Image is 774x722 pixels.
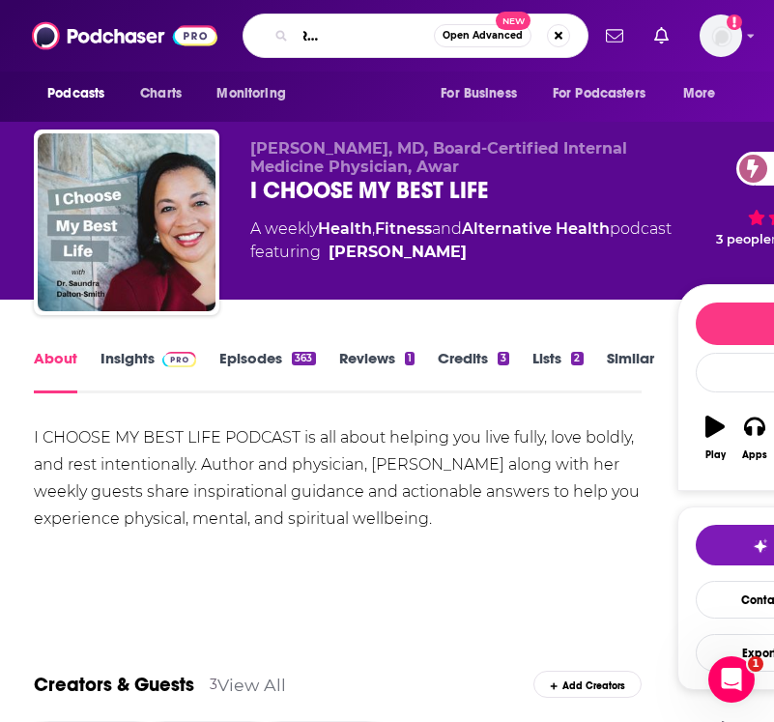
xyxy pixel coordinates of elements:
span: More [683,80,716,107]
img: I CHOOSE MY BEST LIFE [38,133,215,311]
iframe: Intercom live chat [708,656,755,703]
span: 3 people [716,232,771,246]
button: open menu [34,75,129,112]
div: I CHOOSE MY BEST LIFE PODCAST is all about helping you live fully, love boldly, and rest intentio... [34,424,642,533]
button: open menu [670,75,740,112]
button: open menu [203,75,310,112]
a: Creators & Guests [34,673,194,697]
button: Open AdvancedNew [434,24,531,47]
span: Logged in as EllaRoseMurphy [700,14,742,57]
span: Charts [140,80,182,107]
div: Search podcasts, credits, & more... [243,14,588,58]
span: Open Advanced [443,31,523,41]
a: About [34,349,77,393]
input: Search podcasts, credits, & more... [296,20,434,51]
button: Show profile menu [700,14,742,57]
a: Show notifications dropdown [646,19,676,52]
span: For Podcasters [553,80,645,107]
span: For Business [441,80,517,107]
img: Podchaser Pro [162,352,196,367]
a: Show notifications dropdown [598,19,631,52]
a: Episodes363 [219,349,315,393]
span: 1 [748,656,763,672]
img: Podchaser - Follow, Share and Rate Podcasts [32,17,217,54]
a: Alternative Health [462,219,610,238]
div: Play [705,449,726,461]
a: Similar [607,349,654,393]
a: InsightsPodchaser Pro [100,349,196,393]
svg: Email not verified [727,14,742,30]
div: 2 [571,352,583,365]
span: [PERSON_NAME], MD, Board-Certified Internal Medicine Physician, Awar [250,139,627,176]
div: 3 [498,352,509,365]
button: Apps [734,403,774,473]
img: User Profile [700,14,742,57]
div: 1 [405,352,415,365]
span: Monitoring [216,80,285,107]
span: , [372,219,375,238]
div: A weekly podcast [250,217,672,264]
a: Charts [128,75,193,112]
a: View All [217,675,286,695]
a: Reviews1 [339,349,415,393]
div: 3 [210,676,217,693]
div: Apps [742,449,767,461]
div: 363 [292,352,315,365]
a: Fitness [375,219,432,238]
button: open menu [540,75,674,112]
button: open menu [427,75,541,112]
button: Play [696,403,735,473]
span: featuring [250,241,672,264]
div: Add Creators [533,671,642,698]
a: Health [318,219,372,238]
span: and [432,219,462,238]
a: Credits3 [438,349,509,393]
span: New [496,12,530,30]
a: Dr. Saundra Dalton-Smith [329,241,467,264]
a: Lists2 [532,349,583,393]
span: Podcasts [47,80,104,107]
img: tell me why sparkle [753,538,768,554]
